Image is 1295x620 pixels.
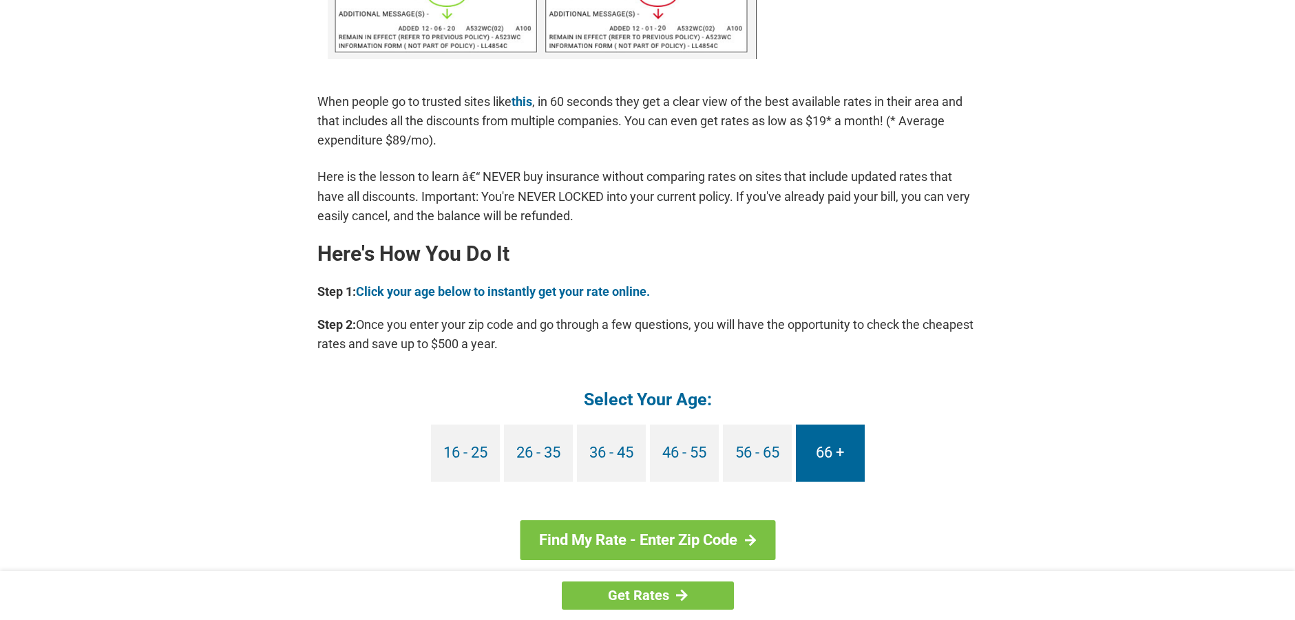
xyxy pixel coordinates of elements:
a: 66 + [796,425,865,482]
b: Step 2: [317,317,356,332]
h2: Here's How You Do It [317,243,978,265]
a: Click your age below to instantly get your rate online. [356,284,650,299]
a: 46 - 55 [650,425,719,482]
h4: Select Your Age: [317,388,978,411]
a: 26 - 35 [504,425,573,482]
p: When people go to trusted sites like , in 60 seconds they get a clear view of the best available ... [317,92,978,150]
b: Step 1: [317,284,356,299]
a: Find My Rate - Enter Zip Code [520,520,775,560]
a: Get Rates [562,581,734,610]
a: this [512,94,532,109]
p: Once you enter your zip code and go through a few questions, you will have the opportunity to che... [317,315,978,354]
a: 56 - 65 [723,425,792,482]
p: Here is the lesson to learn â€“ NEVER buy insurance without comparing rates on sites that include... [317,167,978,225]
a: 36 - 45 [577,425,646,482]
a: 16 - 25 [431,425,500,482]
